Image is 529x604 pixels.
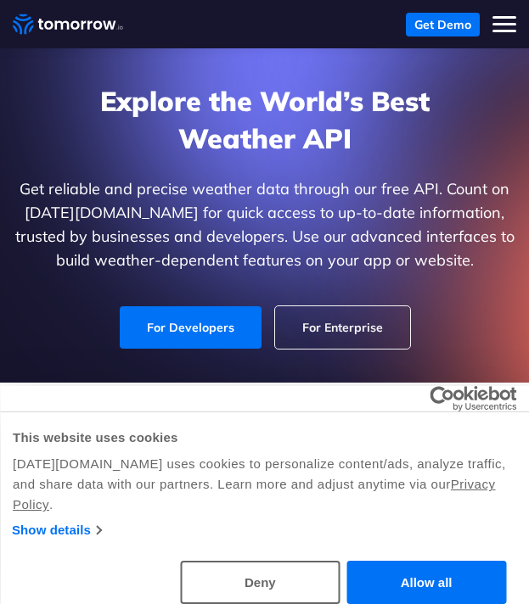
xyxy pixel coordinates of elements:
[406,13,480,36] a: Get Demo
[13,454,516,515] div: [DATE][DOMAIN_NAME] uses cookies to personalize content/ads, analyze traffic, and share data with...
[368,386,516,411] a: Usercentrics Cookiebot - opens in a new window
[120,306,262,349] a: For Developers
[14,82,515,157] h1: Explore the World’s Best Weather API
[13,12,123,37] a: Home link
[12,520,101,540] a: Show details
[14,177,515,272] p: Get reliable and precise weather data through our free API. Count on [DATE][DOMAIN_NAME] for quic...
[492,13,516,36] button: Toggle mobile menu
[180,561,340,604] button: Deny
[346,561,506,604] button: Allow all
[13,428,516,448] div: This website uses cookies
[275,306,410,349] a: For Enterprise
